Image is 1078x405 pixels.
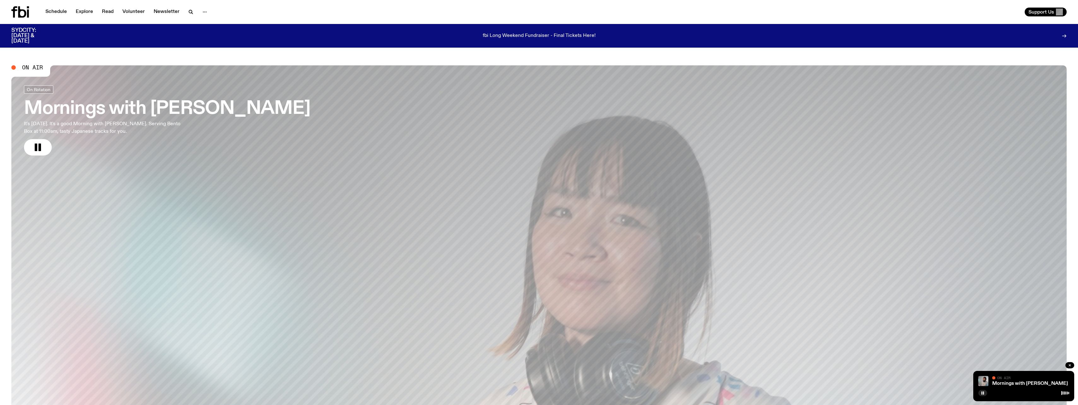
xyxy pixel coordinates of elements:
a: Mornings with [PERSON_NAME]It's [DATE]. It's a good Morning with [PERSON_NAME]. Serving Bento Box... [24,85,310,156]
a: Schedule [42,8,71,16]
p: fbi Long Weekend Fundraiser - Final Tickets Here! [483,33,596,39]
button: Support Us [1025,8,1067,16]
span: On Air [22,65,43,70]
span: Support Us [1028,9,1054,15]
p: It's [DATE]. It's a good Morning with [PERSON_NAME]. Serving Bento Box at 11:00am, tasty Japanese... [24,120,186,135]
img: Kana Frazer is smiling at the camera with her head tilted slightly to her left. She wears big bla... [978,376,988,386]
h3: SYDCITY: [DATE] & [DATE] [11,28,52,44]
h3: Mornings with [PERSON_NAME] [24,100,310,118]
span: On Air [997,376,1010,380]
a: Newsletter [150,8,183,16]
a: Volunteer [119,8,149,16]
a: Read [98,8,117,16]
a: Explore [72,8,97,16]
a: On Rotation [24,85,53,94]
a: Mornings with [PERSON_NAME] [992,381,1068,386]
span: On Rotation [27,87,50,92]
